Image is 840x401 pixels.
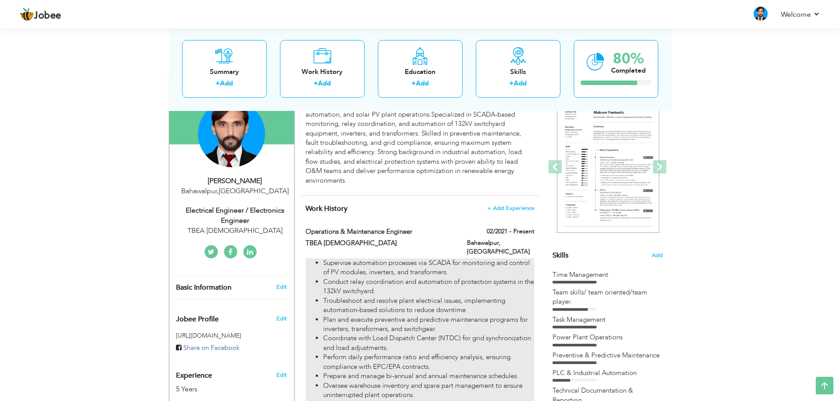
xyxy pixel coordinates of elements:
span: Jobee Profile [176,316,219,324]
label: Bahawalpur, [GEOGRAPHIC_DATA] [467,239,534,256]
a: Add [514,79,526,88]
a: Add [318,79,331,88]
li: Oversee warehouse inventory and spare part management to ensure uninterrupted plant operations. [323,381,534,400]
div: Electrical Engineer with 5+ years of hands-on experience in power systems, automation, and solar ... [306,100,534,185]
div: Time Management [553,270,663,280]
div: Preventive & Predictive Maintenance [553,351,663,360]
div: PLC & Industrial Automation [553,368,663,378]
div: Task Management [553,315,663,324]
div: [PERSON_NAME] [176,176,294,186]
a: Add [220,79,233,88]
div: TBEA [DEMOGRAPHIC_DATA] [176,226,294,236]
img: Muhammad Jahangeer [198,100,265,167]
label: + [509,79,514,88]
div: Education [385,67,455,76]
div: Summary [189,67,260,76]
li: Prepare and manage bi-annual and annual maintenance schedules. [323,372,534,381]
div: 80% [611,51,646,66]
li: Troubleshoot and resolve plant electrical issues, implementing automation-based solutions to redu... [323,296,534,315]
span: Edit [276,315,287,323]
li: Perform daily performance ratio and efficiency analysis, ensuring compliance with EPC/EPA contracts. [323,353,534,372]
span: Share on Facebook [183,343,239,352]
label: + [314,79,318,88]
div: Power Plant Operations [553,333,663,342]
div: Work History [287,67,358,76]
span: Jobee [34,11,61,21]
div: Enhance your career by creating a custom URL for your Jobee public profile. [169,306,294,328]
div: 5 Years [176,384,267,394]
span: + Add Experience [487,205,534,211]
li: Plan and execute preventive and predictive maintenance programs for inverters, transformers, and ... [323,315,534,334]
li: Supervise automation processes via SCADA for monitoring and control of PV modules, inverters, and... [323,258,534,277]
a: Add [416,79,429,88]
div: Team skills/ team oriented/team player. [553,288,663,307]
label: 02/2021 - Present [487,227,534,236]
li: Coordinate with Load Dispatch Center (NTDC) for grid synchronization and load adjustments. [323,334,534,353]
div: Electrical Engineer / Electronics Engineer [176,206,294,226]
a: Jobee [20,7,61,22]
label: Operations & Maintenance Engineer [306,227,454,236]
h4: This helps to show the companies you have worked for. [306,204,534,213]
div: Bahawalpur [GEOGRAPHIC_DATA] [176,186,294,196]
span: , [217,186,219,196]
h5: [URL][DOMAIN_NAME] [176,332,287,339]
span: Basic Information [176,284,231,292]
span: Skills [553,250,568,260]
span: Experience [176,372,212,380]
a: Welcome [781,9,820,20]
label: + [216,79,220,88]
li: Conduct relay coordination and automation of protection systems in the 132kV switchyard. [323,277,534,296]
span: Add [652,251,663,260]
span: Work History [306,204,347,213]
img: jobee.io [20,7,34,22]
label: + [411,79,416,88]
div: Completed [611,66,646,75]
img: Profile Img [754,7,768,21]
a: Edit [276,371,287,379]
a: Edit [276,283,287,291]
div: Skills [483,67,553,76]
label: TBEA [DEMOGRAPHIC_DATA] [306,239,454,248]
